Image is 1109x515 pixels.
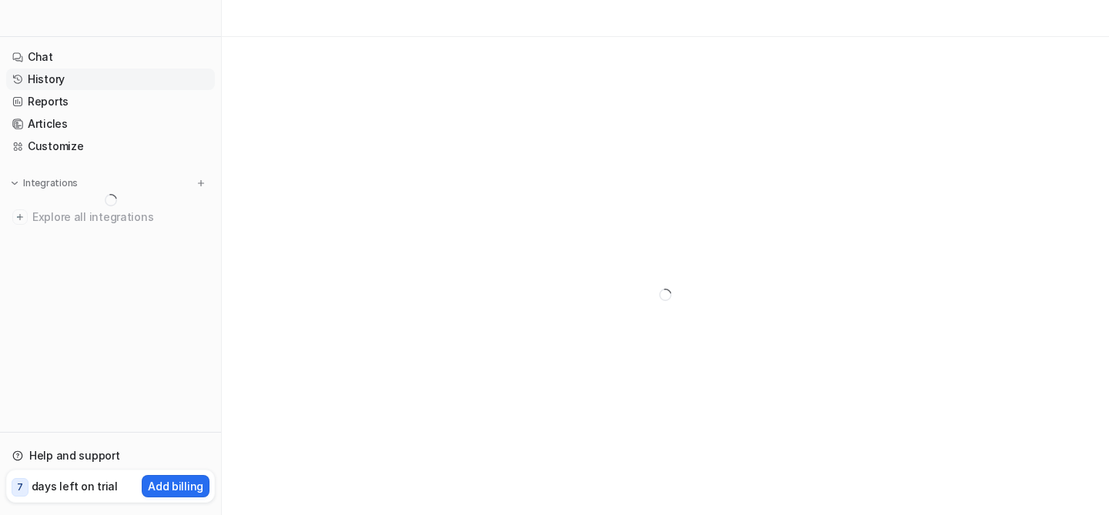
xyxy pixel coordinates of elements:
[12,209,28,225] img: explore all integrations
[6,46,215,68] a: Chat
[148,478,203,494] p: Add billing
[9,178,20,189] img: expand menu
[6,113,215,135] a: Articles
[6,445,215,467] a: Help and support
[6,91,215,112] a: Reports
[6,69,215,90] a: History
[6,176,82,191] button: Integrations
[142,475,209,497] button: Add billing
[6,206,215,228] a: Explore all integrations
[196,178,206,189] img: menu_add.svg
[17,480,23,494] p: 7
[32,205,209,229] span: Explore all integrations
[23,177,78,189] p: Integrations
[32,478,118,494] p: days left on trial
[6,135,215,157] a: Customize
